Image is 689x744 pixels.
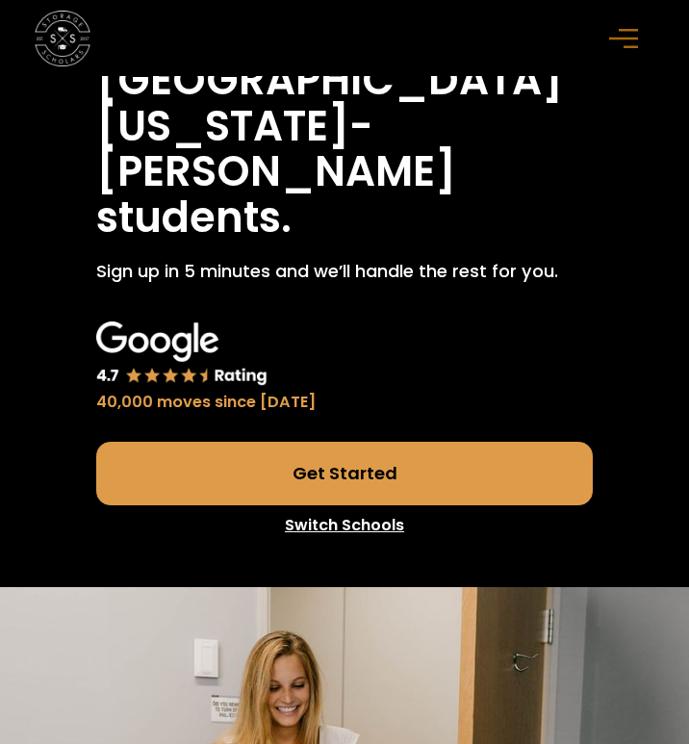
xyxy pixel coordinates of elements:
div: menu [599,11,654,66]
img: Storage Scholars main logo [35,11,90,66]
p: Sign up in 5 minutes and we’ll handle the rest for you. [96,258,558,284]
a: Get Started [96,442,593,504]
a: Switch Schools [96,505,593,546]
img: Google 4.7 star rating [96,321,268,387]
h1: students. [96,194,292,241]
h1: [GEOGRAPHIC_DATA][US_STATE]-[PERSON_NAME] [96,57,593,194]
div: 40,000 moves since [DATE] [96,391,317,414]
